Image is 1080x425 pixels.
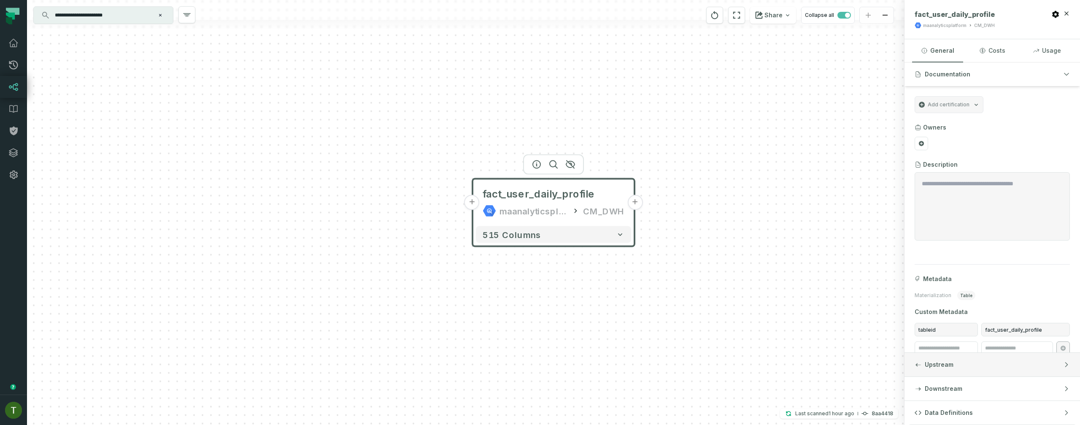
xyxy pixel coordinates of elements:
span: table [957,291,975,300]
span: Materialization [915,292,951,299]
span: fact_user_daily_profile [483,187,595,201]
button: Clear search query [156,11,165,19]
span: Data Definitions [925,409,973,417]
div: Tooltip anchor [9,383,17,391]
button: Upstream [904,353,1080,376]
button: Data Definitions [904,401,1080,425]
button: General [912,39,963,62]
div: CM_DWH [583,204,624,218]
button: Usage [1021,39,1072,62]
button: Costs [967,39,1018,62]
button: Last scanned[DATE] 11:44:10 AM8aa4418 [780,409,898,419]
span: tableid [915,323,978,336]
div: maanalyticsplatform [923,22,967,29]
span: Metadata [923,275,952,283]
button: Collapse all [801,7,855,24]
textarea: Entity Description [922,179,1063,233]
span: fact_user_daily_profile [915,10,995,19]
span: Upstream [925,360,953,369]
span: Add certification [928,101,969,108]
button: Downstream [904,377,1080,401]
button: zoom out [877,7,894,24]
p: Last scanned [795,409,854,418]
button: Documentation [904,62,1080,86]
div: CM_DWH [974,22,995,29]
span: fact_user_daily_profile [981,323,1070,336]
relative-time: Aug 10, 2025, 11:44 AM GMT+3 [829,410,854,417]
h3: Description [923,160,958,169]
span: 515 columns [483,230,541,240]
button: + [464,195,480,210]
span: Custom Metadata [915,308,1070,316]
div: maanalyticsplatform [499,204,568,218]
span: Downstream [925,384,962,393]
span: Documentation [925,70,970,79]
button: Share [750,7,796,24]
h3: Owners [923,123,946,132]
button: + [627,195,643,210]
img: avatar of Tomer Galun [5,402,22,419]
h4: 8aa4418 [872,411,893,416]
button: Add certification [915,96,983,113]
